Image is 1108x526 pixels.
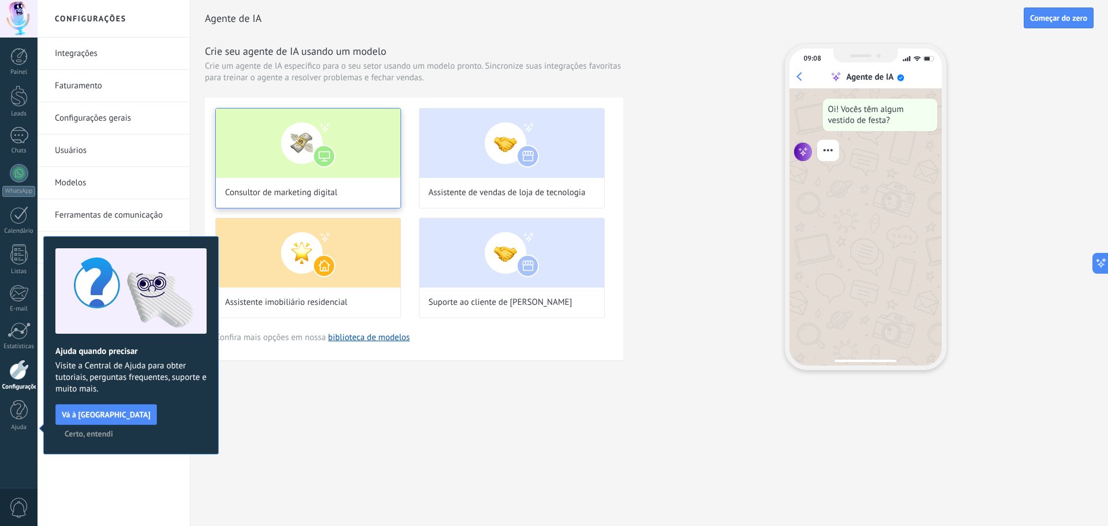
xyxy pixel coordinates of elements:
div: Leads [2,110,36,118]
img: Assistente de vendas de loja de tecnologia [420,109,604,178]
a: IA da Kommo [55,232,178,264]
li: Usuários [38,135,190,167]
img: agent icon [794,143,813,161]
h2: Ajuda quando precisar [55,346,207,357]
span: Suporte ao cliente de [PERSON_NAME] [429,297,572,308]
div: Chats [2,147,36,155]
div: Agente de IA [846,72,893,83]
span: Assistente de vendas de loja de tecnologia [429,187,586,199]
div: 09:08 [804,54,821,63]
span: Confira mais opções em nossa [215,332,410,343]
li: Configurações gerais [38,102,190,135]
span: Começar do zero [1030,14,1087,22]
div: Calendário [2,227,36,235]
h2: Agente de IA [205,7,1024,30]
a: biblioteca de modelos [328,332,410,343]
button: Certo, entendi [59,425,118,442]
div: Ajuda [2,424,36,431]
h3: Crie seu agente de IA usando um modelo [205,44,623,58]
a: Ferramentas de comunicação [55,199,178,232]
li: Ferramentas de comunicação [38,199,190,232]
li: Faturamento [38,70,190,102]
span: Visite a Central de Ajuda para obter tutoriais, perguntas frequentes, suporte e muito mais. [55,360,207,395]
a: Integrações [55,38,178,70]
button: Começar do zero [1024,8,1094,28]
div: Oi! Vocês têm algum vestido de festa? [823,99,937,131]
span: Vá à [GEOGRAPHIC_DATA] [62,411,151,419]
img: Suporte ao cliente de varejo [420,218,604,288]
a: Faturamento [55,70,178,102]
li: Modelos [38,167,190,199]
span: Consultor de marketing digital [225,187,338,199]
img: Assistente imobiliário residencial [216,218,400,288]
div: WhatsApp [2,186,35,197]
div: Painel [2,69,36,76]
a: Usuários [55,135,178,167]
span: Assistente imobiliário residencial [225,297,347,308]
span: Crie um agente de IA específico para o seu setor usando um modelo pronto. Sincronize suas integra... [205,61,623,84]
div: E-mail [2,305,36,313]
li: IA da Kommo [38,232,190,264]
img: Consultor de marketing digital [216,109,400,178]
button: Vá à [GEOGRAPHIC_DATA] [55,404,157,425]
div: Configurações [2,383,36,391]
a: Configurações gerais [55,102,178,135]
div: Listas [2,268,36,275]
div: Estatísticas [2,343,36,350]
li: Integrações [38,38,190,70]
span: Certo, entendi [65,430,113,438]
a: Modelos [55,167,178,199]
